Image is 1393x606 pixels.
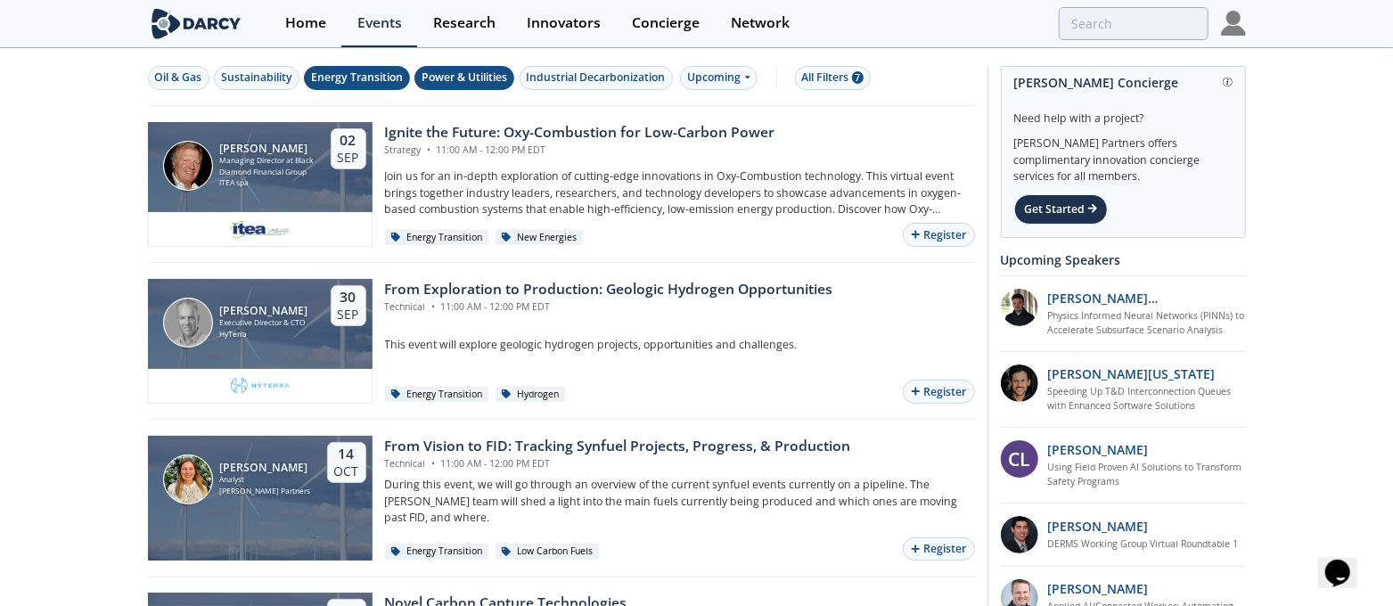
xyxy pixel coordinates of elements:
img: e45dbe81-9037-4a7e-9e9d-dde2218fbd0b [229,375,291,397]
div: Industrial Decarbonization [527,70,666,86]
button: Register [903,380,974,404]
button: Register [903,223,974,247]
a: Catalina Zazkin [PERSON_NAME] Analyst [PERSON_NAME] Partners 14 Oct From Vision to FID: Tracking ... [148,436,975,561]
a: Using Field Proven AI Solutions to Transform Safety Programs [1047,461,1246,489]
img: 47e0ea7c-5f2f-49e4-bf12-0fca942f69fc [1001,516,1038,553]
p: Join us for an in-depth exploration of cutting-edge innovations in Oxy-Combustion technology. Thi... [385,168,975,217]
div: Technical 11:00 AM - 12:00 PM EDT [385,457,851,471]
div: [PERSON_NAME] Concierge [1014,67,1233,98]
div: 02 [338,132,359,150]
a: Physics Informed Neural Networks (PINNs) to Accelerate Subsurface Scenario Analysis [1047,309,1246,338]
div: Energy Transition [311,70,403,86]
span: 7 [852,71,864,84]
div: CL [1001,440,1038,478]
div: Power & Utilities [422,70,507,86]
div: [PERSON_NAME] Partners offers complimentary innovation concierge services for all members. [1014,127,1233,185]
button: Industrial Decarbonization [520,66,673,90]
div: Innovators [527,16,601,30]
div: 14 [334,446,359,463]
p: [PERSON_NAME] [PERSON_NAME] [1047,289,1246,307]
div: Need help with a project? [1014,98,1233,127]
button: Sustainability [214,66,299,90]
button: All Filters 7 [795,66,871,90]
div: Oct [334,463,359,479]
img: Profile [1221,11,1246,36]
div: Energy Transition [385,387,489,403]
div: ITEA spa [219,177,315,189]
button: Oil & Gas [148,66,209,90]
span: • [424,143,434,156]
div: [PERSON_NAME] [219,143,315,155]
button: Energy Transition [304,66,410,90]
p: This event will explore geologic hydrogen projects, opportunities and challenges. [385,337,975,353]
a: Avon McIntyre [PERSON_NAME] Executive Director & CTO HyTerra 30 Sep From Exploration to Productio... [148,279,975,404]
div: From Exploration to Production: Geologic Hydrogen Opportunities [385,279,833,300]
div: [PERSON_NAME] [219,305,307,317]
div: Energy Transition [385,230,489,246]
div: Technical 11:00 AM - 12:00 PM EDT [385,300,833,315]
div: Sustainability [221,70,292,86]
p: During this event, we will go through an overview of the current synfuel events currently on a pi... [385,477,975,526]
div: Ignite the Future: Oxy-Combustion for Low-Carbon Power [385,122,775,143]
button: Register [903,537,974,561]
div: All Filters [802,70,864,86]
div: From Vision to FID: Tracking Synfuel Projects, Progress, & Production [385,436,851,457]
input: Advanced Search [1059,7,1209,40]
p: [PERSON_NAME] [1047,579,1148,598]
img: e2203200-5b7a-4eed-a60e-128142053302 [229,218,291,240]
div: Sep [338,150,359,166]
a: DERMS Working Group Virtual Roundtable 1 [1047,537,1238,552]
a: Patrick Imeson [PERSON_NAME] Managing Director at Black Diamond Financial Group ITEA spa 02 Sep I... [148,122,975,247]
img: Avon McIntyre [163,298,213,348]
img: logo-wide.svg [148,8,245,39]
div: [PERSON_NAME] [219,462,310,474]
div: Managing Director at Black Diamond Financial Group [219,155,315,177]
img: Patrick Imeson [163,141,213,191]
iframe: chat widget [1318,535,1375,588]
div: Upcoming Speakers [1001,244,1246,275]
p: [PERSON_NAME] [1047,517,1148,536]
p: [PERSON_NAME][US_STATE] [1047,364,1215,383]
div: Sep [338,307,359,323]
img: 20112e9a-1f67-404a-878c-a26f1c79f5da [1001,289,1038,326]
div: 30 [338,289,359,307]
div: Hydrogen [496,387,566,403]
div: Events [357,16,402,30]
img: 1b183925-147f-4a47-82c9-16eeeed5003c [1001,364,1038,402]
div: New Energies [496,230,584,246]
div: Network [731,16,790,30]
img: information.svg [1223,78,1233,87]
div: Concierge [632,16,700,30]
div: Get Started [1014,194,1108,225]
div: Low Carbon Fuels [496,544,600,560]
img: Catalina Zazkin [163,454,213,504]
div: Research [433,16,496,30]
a: Speeding Up T&D Interconnection Queues with Enhanced Software Solutions [1047,385,1246,414]
div: Home [285,16,326,30]
p: [PERSON_NAME] [1047,440,1148,459]
div: Upcoming [680,66,758,90]
div: Analyst [219,474,310,486]
div: HyTerra [219,329,307,340]
div: Oil & Gas [155,70,202,86]
button: Power & Utilities [414,66,514,90]
div: Executive Director & CTO [219,317,307,329]
div: Strategy 11:00 AM - 12:00 PM EDT [385,143,775,158]
span: • [429,457,438,470]
div: Energy Transition [385,544,489,560]
div: [PERSON_NAME] Partners [219,486,310,497]
span: • [429,300,438,313]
